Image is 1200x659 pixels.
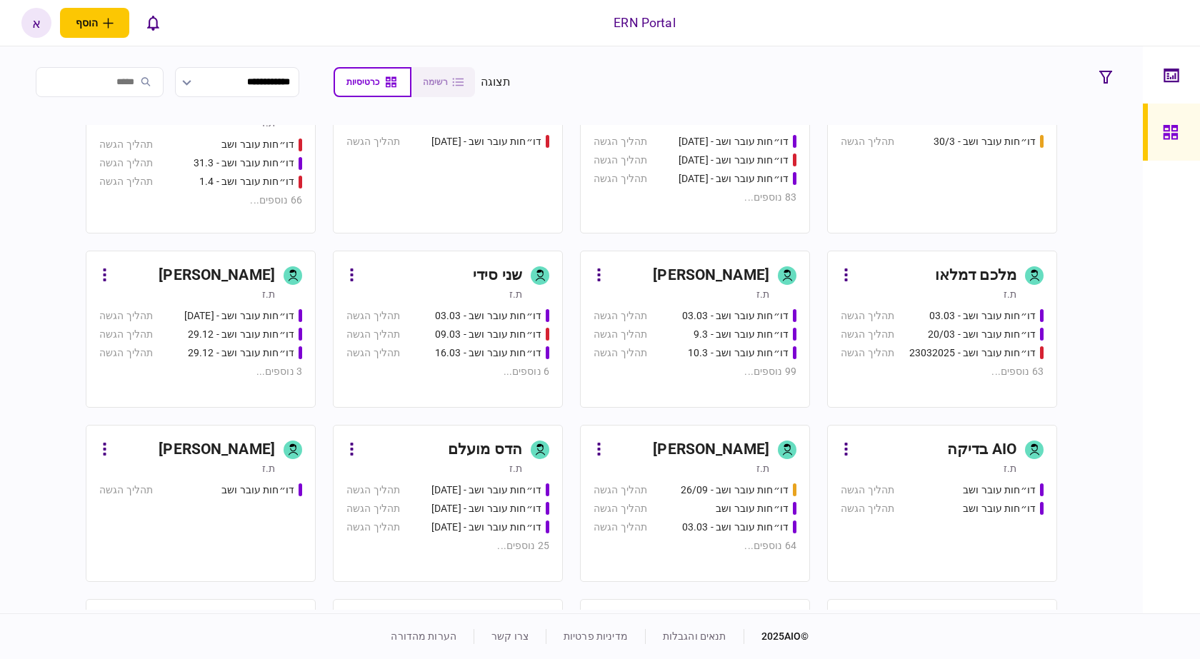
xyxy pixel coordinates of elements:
a: [PERSON_NAME]ת.זדו״חות עובר ושב - 26/09תהליך הגשהדו״חות עובר ושבתהליך הגשהדו״חות עובר ושב - 03.03... [580,425,810,582]
div: תהליך הגשה [594,327,647,342]
div: דו״חות עובר ושב [716,501,789,516]
div: דו״חות עובר ושב - 09.03 [435,327,541,342]
a: [PERSON_NAME]ת.זדו״חות עובר ושב - 03.03תהליך הגשהדו״חות עובר ושב - 9.3תהליך הגשהדו״חות עובר ושב -... [580,251,810,408]
div: 66 נוספים ... [99,193,302,208]
div: דו״חות עובר ושב [221,483,294,498]
div: תהליך הגשה [841,308,894,323]
div: דו״חות עובר ושב - 19.3.25 [679,171,789,186]
span: רשימה [423,77,448,87]
div: דו״חות עובר ושב [963,501,1036,516]
div: תהליך הגשה [99,137,153,152]
div: תהליך הגשה [594,153,647,168]
button: פתח רשימת התראות [138,8,168,38]
div: ת.ז [756,461,769,476]
div: תהליך הגשה [99,156,153,171]
div: דו״חות עובר ושב - 19.3.25 [679,153,789,168]
div: תהליך הגשה [346,327,400,342]
div: תהליך הגשה [99,327,153,342]
div: ת.ז [509,287,522,301]
div: דו״חות עובר ושב - 24/09/24 [431,501,541,516]
div: דו״חות עובר ושב - 23032025 [909,346,1036,361]
div: דו״חות עובר ושב - 16.03 [435,346,541,361]
div: ת.ז [509,461,522,476]
div: תהליך הגשה [99,308,153,323]
div: תהליך הגשה [841,501,894,516]
div: ת.ז [262,116,275,130]
a: [PERSON_NAME]ת.זדו״חות עובר ושבתהליך הגשהדו״חות עובר ושב - 31.3תהליך הגשהדו״חות עובר ושב - 1.4תהל... [86,76,316,233]
div: תהליך הגשה [594,346,647,361]
div: ת.ז [262,461,275,476]
div: AIO בדיקה [947,438,1016,461]
div: ת.ז [1004,461,1016,476]
div: 64 נוספים ... [594,538,796,553]
a: מדיניות פרטיות [564,630,628,642]
div: [PERSON_NAME] [653,264,769,287]
div: תהליך הגשה [841,483,894,498]
button: כרטיסיות [334,67,411,97]
div: מלכם דמלאו [935,264,1016,287]
div: תהליך הגשה [99,483,153,498]
div: תהליך הגשה [594,171,647,186]
div: תהליך הגשה [594,483,647,498]
div: דו״חות עובר ושב - 23/09/24 [431,483,541,498]
div: ת.ז [756,113,769,127]
div: ת.ז [1004,113,1016,127]
div: תהליך הגשה [99,346,153,361]
div: ת.ז [756,287,769,301]
div: ת.ז [262,287,275,301]
span: כרטיסיות [346,77,379,87]
div: דו״חות עובר ושב - 10.3 [688,346,789,361]
div: 3 נוספים ... [99,364,302,379]
div: 63 נוספים ... [841,364,1044,379]
a: תנאים והגבלות [663,630,726,642]
button: פתח תפריט להוספת לקוח [60,8,129,38]
div: ERN Portal [614,14,675,32]
div: תהליך הגשה [594,501,647,516]
a: שני סידית.זדו״חות עובר ושב - 03.03תהליך הגשהדו״חות עובר ושב - 09.03תהליך הגשהדו״חות עובר ושב - 16... [333,251,563,408]
div: דו״חות עובר ושב - 29.12 [188,346,294,361]
div: דו״חות עובר ושב - 03.03 [435,308,541,323]
div: תהליך הגשה [346,520,400,535]
div: [PERSON_NAME] [653,438,769,461]
button: רשימה [411,67,475,97]
button: א [21,8,51,38]
div: דו״חות עובר ושב - 31.3 [194,156,294,171]
div: תהליך הגשה [594,520,647,535]
div: תהליך הגשה [346,501,400,516]
div: ת.ז [1004,287,1016,301]
a: AIO בדיקהת.זדו״חות עובר ושבתהליך הגשהדו״חות עובר ושבתהליך הגשה [827,425,1057,582]
div: [PERSON_NAME] [159,438,275,461]
div: תהליך הגשה [99,174,153,189]
div: דו״חות עובר ושב - 19/03/2025 [679,134,789,149]
a: [PERSON_NAME]ת.זדו״חות עובר ושב - 26.12.24תהליך הגשהדו״חות עובר ושב - 29.12תהליך הגשהדו״חות עובר ... [86,251,316,408]
div: תהליך הגשה [346,134,400,149]
div: תצוגה [481,74,511,91]
div: דו״חות עובר ושב - 03.03 [682,308,789,323]
div: תהליך הגשה [594,308,647,323]
div: דו״חות עובר ושב - 9.3 [694,327,789,342]
a: מלכם דמלאות.זדו״חות עובר ושב - 03.03תהליך הגשהדו״חות עובר ושב - 20/03תהליך הגשהדו״חות עובר ושב - ... [827,251,1057,408]
div: דו״חות עובר ושב - 03.03 [682,520,789,535]
div: דו״חות עובר ושב - 26.12.24 [184,308,294,323]
div: [PERSON_NAME] [159,264,275,287]
a: יסמין דוידית.זדו״חות עובר ושב - 30/3תהליך הגשה [827,76,1057,233]
div: דו״חות עובר ושב - 29.12 [188,327,294,342]
div: תהליך הגשה [841,327,894,342]
div: 83 נוספים ... [594,190,796,205]
div: 6 נוספים ... [346,364,549,379]
div: הדס מועלם [448,438,522,461]
a: הערות מהדורה [391,630,456,642]
a: נויה סקרת.זדו״חות עובר ושב - 19.03.2025תהליך הגשה [333,76,563,233]
div: דו״חות עובר ושב - 19.03.2025 [431,134,541,149]
a: [PERSON_NAME] [PERSON_NAME]ת.זדו״חות עובר ושב - 19/03/2025תהליך הגשהדו״חות עובר ושב - 19.3.25תהלי... [580,76,810,233]
div: 99 נוספים ... [594,364,796,379]
div: דו״חות עובר ושב - 25/09/24 [431,520,541,535]
div: תהליך הגשה [346,346,400,361]
div: ת.ז [509,113,522,127]
div: דו״חות עובר ושב - 03.03 [929,308,1036,323]
a: [PERSON_NAME]ת.זדו״חות עובר ושבתהליך הגשה [86,425,316,582]
div: שני סידי [473,264,522,287]
div: תהליך הגשה [346,483,400,498]
div: תהליך הגשה [841,134,894,149]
